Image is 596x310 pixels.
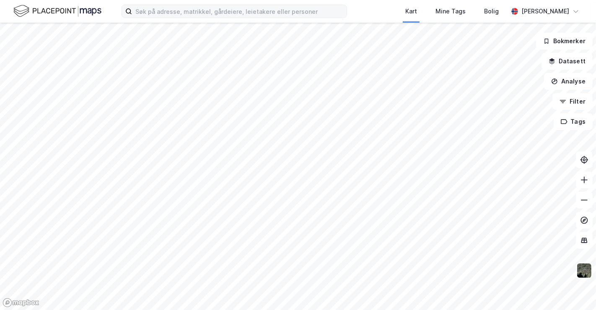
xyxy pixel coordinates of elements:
div: [PERSON_NAME] [521,6,569,16]
input: Søk på adresse, matrikkel, gårdeiere, leietakere eller personer [132,5,347,18]
img: logo.f888ab2527a4732fd821a326f86c7f29.svg [13,4,101,18]
iframe: Chat Widget [554,270,596,310]
div: Bolig [484,6,499,16]
div: Mine Tags [435,6,466,16]
div: Kart [405,6,417,16]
